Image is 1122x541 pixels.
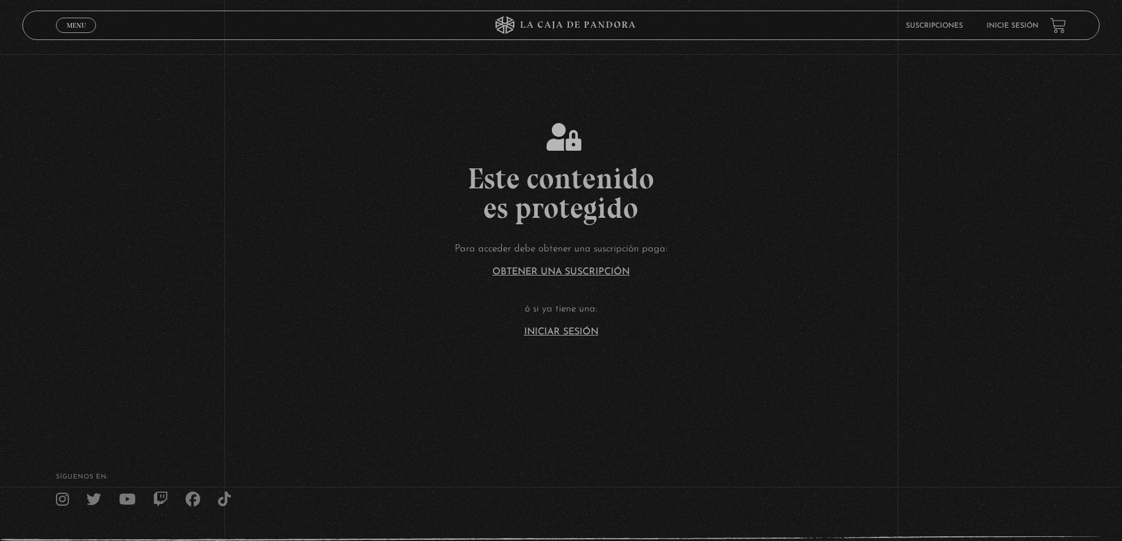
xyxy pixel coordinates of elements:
[492,267,630,277] a: Obtener una suscripción
[1050,18,1066,34] a: View your shopping cart
[524,327,598,337] a: Iniciar Sesión
[56,474,1066,480] h4: SÍguenos en:
[987,22,1038,29] a: Inicie sesión
[62,32,90,40] span: Cerrar
[906,22,963,29] a: Suscripciones
[67,22,86,29] span: Menu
